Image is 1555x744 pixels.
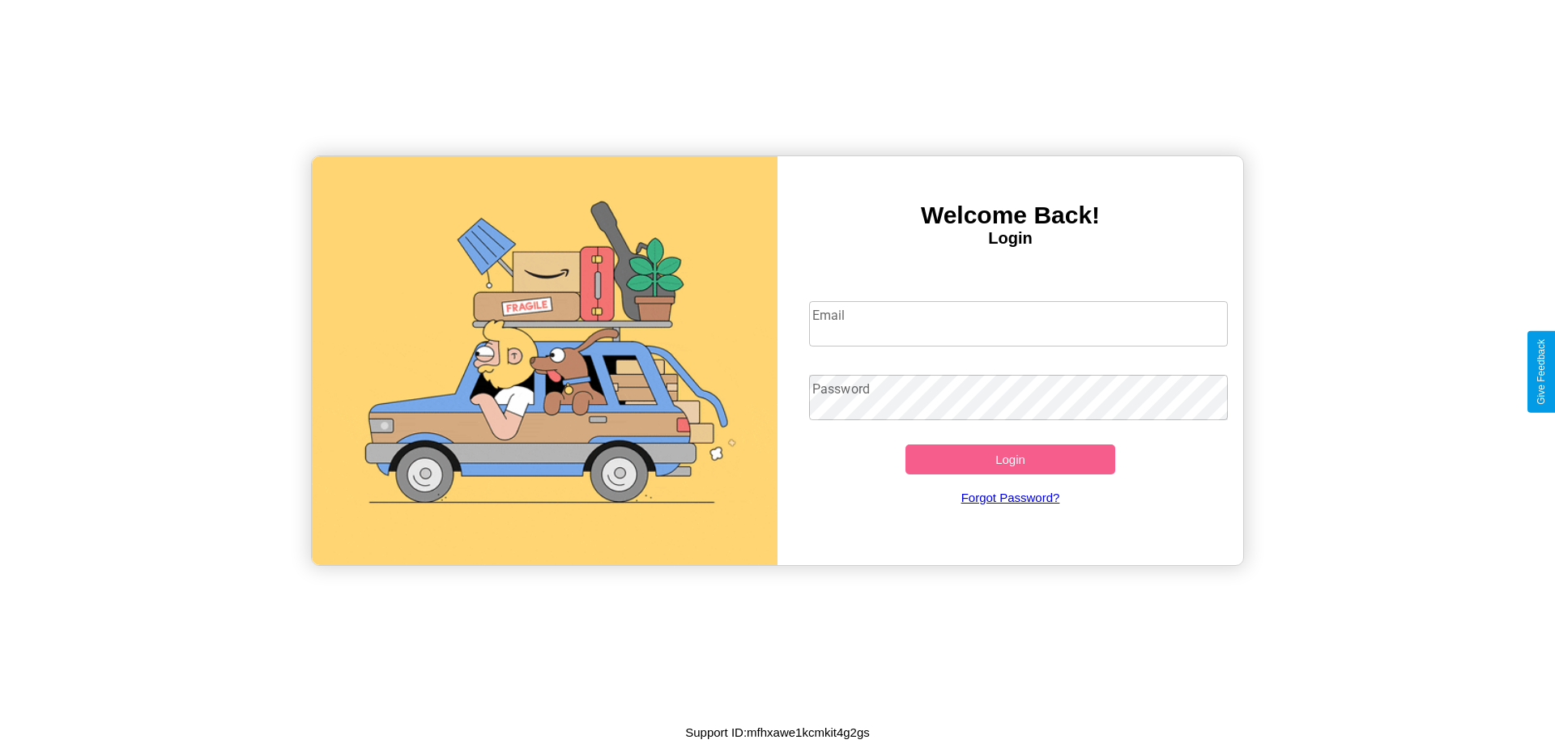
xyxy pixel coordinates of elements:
div: Give Feedback [1536,339,1547,405]
h4: Login [777,229,1243,248]
img: gif [312,156,777,565]
h3: Welcome Back! [777,202,1243,229]
p: Support ID: mfhxawe1kcmkit4g2gs [685,721,870,743]
button: Login [905,444,1115,474]
a: Forgot Password? [801,474,1221,521]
